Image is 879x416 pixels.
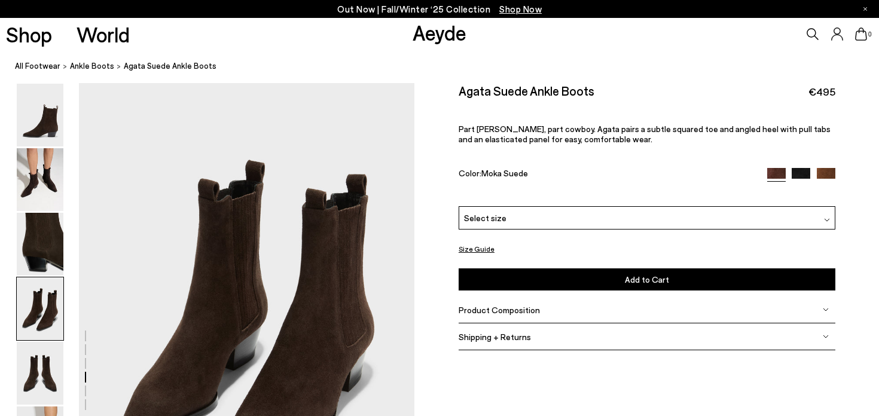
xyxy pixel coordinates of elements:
span: Moka Suede [481,168,528,178]
img: Agata Suede Ankle Boots - Image 4 [17,277,63,340]
a: Shop [6,24,52,45]
img: svg%3E [823,334,829,339]
img: svg%3E [823,307,829,313]
img: Agata Suede Ankle Boots - Image 1 [17,84,63,146]
button: Add to Cart [459,268,835,290]
button: Size Guide [459,241,495,256]
p: Out Now | Fall/Winter ‘25 Collection [337,2,542,17]
span: Agata Suede Ankle Boots [124,60,216,72]
a: Aeyde [413,20,466,45]
a: ankle boots [70,60,114,72]
p: Part [PERSON_NAME], part cowboy. Agata pairs a subtle squared toe and angled heel with pull tabs ... [459,124,835,144]
div: Color: [459,168,755,182]
nav: breadcrumb [15,50,879,83]
a: World [77,24,130,45]
span: ankle boots [70,61,114,71]
img: Agata Suede Ankle Boots - Image 5 [17,342,63,405]
span: 0 [867,31,873,38]
img: svg%3E [824,217,830,223]
img: Agata Suede Ankle Boots - Image 2 [17,148,63,211]
span: €495 [808,84,835,99]
span: Product Composition [459,305,540,315]
span: Navigate to /collections/new-in [499,4,542,14]
a: 0 [855,27,867,41]
span: Shipping + Returns [459,332,531,342]
h2: Agata Suede Ankle Boots [459,83,594,98]
span: Add to Cart [625,274,669,285]
img: Agata Suede Ankle Boots - Image 3 [17,213,63,276]
span: Select size [464,212,506,224]
a: All Footwear [15,60,60,72]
